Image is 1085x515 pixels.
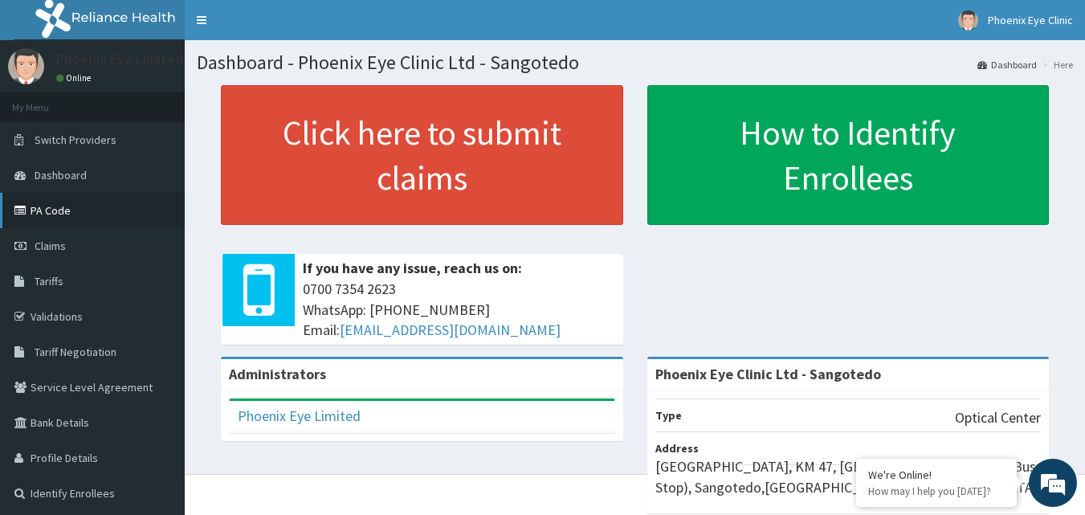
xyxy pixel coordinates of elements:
span: Phoenix Eye Clinic [988,13,1073,27]
span: 0700 7354 2623 WhatsApp: [PHONE_NUMBER] Email: [303,279,615,341]
a: [EMAIL_ADDRESS][DOMAIN_NAME] [340,321,561,339]
img: User Image [958,10,978,31]
div: We're Online! [868,468,1005,482]
span: Dashboard [35,168,87,182]
span: We're online! [93,155,222,317]
strong: Phoenix Eye Clinic Ltd - Sangotedo [655,365,881,383]
b: Address [655,441,699,456]
b: If you have any issue, reach us on: [303,259,522,277]
div: Chat with us now [84,90,270,111]
a: Online [56,72,95,84]
a: How to Identify Enrollees [647,85,1050,225]
img: d_794563401_company_1708531726252_794563401 [30,80,65,121]
span: Tariffs [35,274,63,288]
p: Optical Center [955,407,1041,428]
b: Type [655,408,682,423]
span: Tariff Negotiation [35,345,116,359]
textarea: Type your message and hit 'Enter' [8,344,306,400]
div: Minimize live chat window [263,8,302,47]
p: Phoenix Eye Limited [56,52,183,67]
span: Claims [35,239,66,253]
p: [GEOGRAPHIC_DATA], KM 47, [GEOGRAPHIC_DATA] (Farm Bus Stop), Sangotedo,[GEOGRAPHIC_DATA], [GEOGRA... [655,456,1042,497]
h1: Dashboard - Phoenix Eye Clinic Ltd - Sangotedo [197,52,1073,73]
span: Switch Providers [35,133,116,147]
a: Dashboard [977,58,1037,72]
li: Here [1038,58,1073,72]
a: Phoenix Eye Limited [238,407,361,425]
a: Click here to submit claims [221,85,623,225]
img: User Image [8,48,44,84]
b: Administrators [229,365,326,383]
p: How may I help you today? [868,484,1005,498]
